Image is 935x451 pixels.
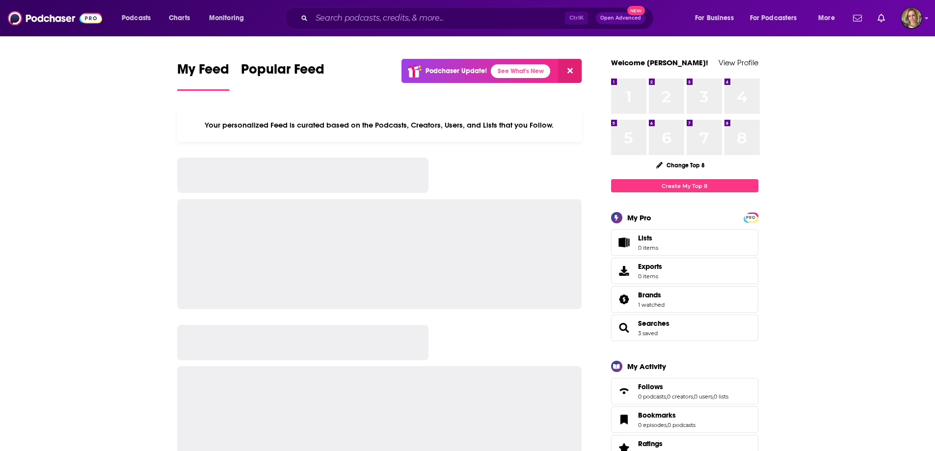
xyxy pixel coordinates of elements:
span: Exports [638,262,662,271]
a: Welcome [PERSON_NAME]! [611,58,708,67]
a: Follows [638,382,728,391]
a: 3 saved [638,330,658,337]
div: My Activity [627,362,666,371]
a: View Profile [719,58,758,67]
p: Podchaser Update! [426,67,487,75]
span: Exports [614,264,634,278]
a: PRO [745,213,757,221]
a: Show notifications dropdown [849,10,866,27]
span: Popular Feed [241,61,324,83]
button: open menu [811,10,847,26]
span: Lists [638,234,652,242]
span: Monitoring [209,11,244,25]
span: 0 items [638,273,662,280]
a: Brands [638,291,665,299]
a: Searches [638,319,669,328]
span: Charts [169,11,190,25]
img: Podchaser - Follow, Share and Rate Podcasts [8,9,102,27]
span: Lists [614,236,634,249]
a: Follows [614,384,634,398]
a: Ratings [638,439,695,448]
span: Open Advanced [600,16,641,21]
a: 0 podcasts [638,393,666,400]
a: Popular Feed [241,61,324,91]
a: Charts [162,10,196,26]
span: , [667,422,668,428]
span: Bookmarks [611,406,758,433]
a: 0 lists [714,393,728,400]
span: More [818,11,835,25]
span: My Feed [177,61,229,83]
span: , [666,393,667,400]
div: Search podcasts, credits, & more... [294,7,663,29]
a: Create My Top 8 [611,179,758,192]
span: 0 items [638,244,658,251]
a: Show notifications dropdown [874,10,889,27]
span: , [693,393,694,400]
a: Bookmarks [614,413,634,426]
a: 0 creators [667,393,693,400]
span: Lists [638,234,658,242]
span: , [713,393,714,400]
a: 0 episodes [638,422,667,428]
span: Searches [611,315,758,341]
button: Show profile menu [901,7,922,29]
span: Follows [638,382,663,391]
input: Search podcasts, credits, & more... [312,10,565,26]
span: Follows [611,378,758,404]
span: Brands [611,286,758,313]
a: Lists [611,229,758,256]
span: Ctrl K [565,12,588,25]
a: 0 users [694,393,713,400]
span: Brands [638,291,661,299]
span: For Business [695,11,734,25]
div: My Pro [627,213,651,222]
span: New [627,6,645,15]
a: See What's New [491,64,550,78]
button: open menu [202,10,257,26]
button: open menu [744,10,811,26]
a: Searches [614,321,634,335]
span: Ratings [638,439,663,448]
a: Brands [614,292,634,306]
a: 0 podcasts [668,422,695,428]
a: My Feed [177,61,229,91]
span: For Podcasters [750,11,797,25]
span: Logged in as Lauren.Russo [901,7,922,29]
span: Podcasts [122,11,151,25]
a: Bookmarks [638,411,695,420]
button: Change Top 8 [650,159,711,171]
span: Bookmarks [638,411,676,420]
a: 1 watched [638,301,665,308]
div: Your personalized Feed is curated based on the Podcasts, Creators, Users, and Lists that you Follow. [177,108,582,142]
button: Open AdvancedNew [596,12,645,24]
button: open menu [688,10,746,26]
a: Exports [611,258,758,284]
button: open menu [115,10,163,26]
img: User Profile [901,7,922,29]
